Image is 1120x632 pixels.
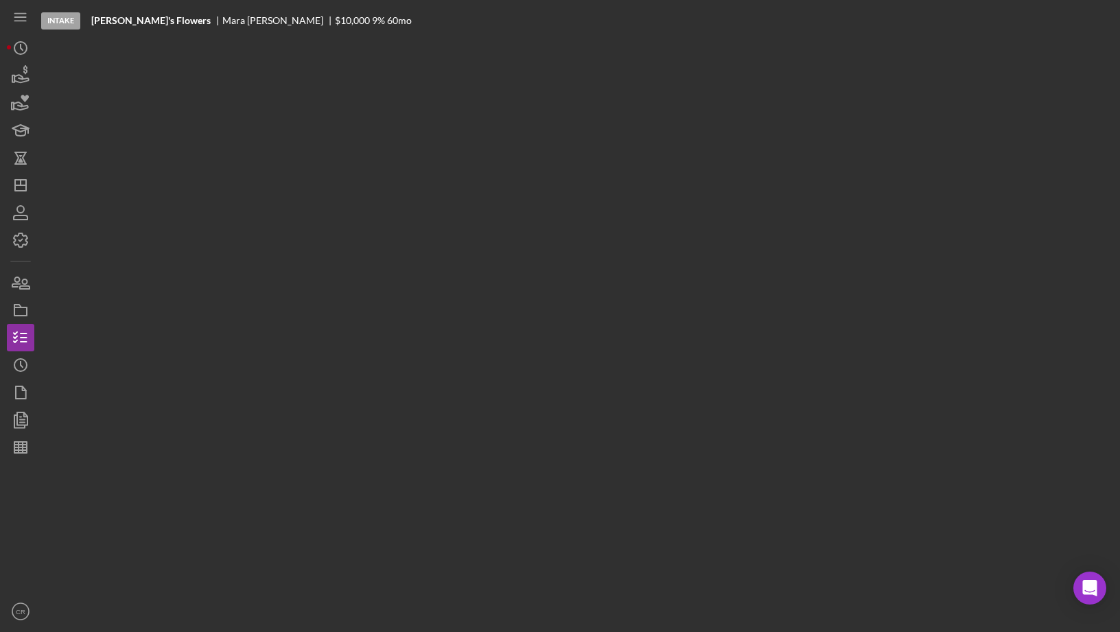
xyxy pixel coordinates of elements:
div: $10,000 [335,15,370,26]
div: Mara [PERSON_NAME] [222,15,335,26]
b: [PERSON_NAME]'s Flowers [91,15,211,26]
div: Open Intercom Messenger [1073,572,1106,605]
button: CR [7,598,34,625]
div: 60 mo [387,15,412,26]
text: CR [16,608,25,616]
div: 9 % [372,15,385,26]
div: Intake [41,12,80,30]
